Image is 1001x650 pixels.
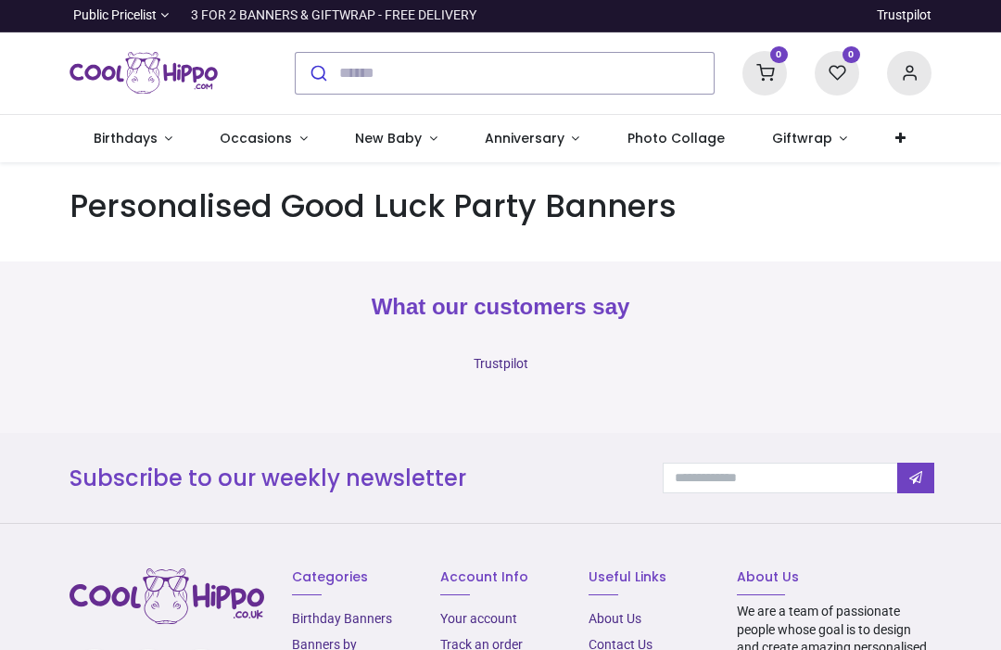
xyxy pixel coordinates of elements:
a: New Baby [332,115,462,163]
a: Anniversary [461,115,603,163]
span: Giftwrap [772,129,832,147]
span: Birthdays [94,129,158,147]
span: Photo Collage [627,129,725,147]
a: Trustpilot [474,356,528,371]
a: Logo of Cool Hippo [70,47,218,99]
sup: 0 [770,46,788,64]
h6: Useful Links [589,568,709,587]
span: Anniversary [485,129,564,147]
h6: Account Info [440,568,561,587]
a: Giftwrap [748,115,871,163]
span: Occasions [220,129,292,147]
img: Cool Hippo [70,47,218,99]
span: Public Pricelist [73,6,157,25]
a: Your account [440,611,517,626]
h2: What our customers say [70,291,931,323]
button: Submit [296,53,339,94]
h3: Subscribe to our weekly newsletter [70,463,635,494]
sup: 0 [843,46,860,64]
a: Birthday Banners [292,611,392,626]
a: Birthdays [70,115,196,163]
div: 3 FOR 2 BANNERS & GIFTWRAP - FREE DELIVERY [191,6,476,25]
a: 0 [815,64,859,79]
h6: Categories [292,568,412,587]
a: Public Pricelist [70,6,169,25]
h1: Personalised Good Luck Party Banners [70,185,931,228]
a: About Us​ [589,611,641,626]
a: Trustpilot [877,6,931,25]
a: 0 [742,64,787,79]
h6: About Us [737,568,931,587]
a: Occasions [196,115,332,163]
span: New Baby [355,129,422,147]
